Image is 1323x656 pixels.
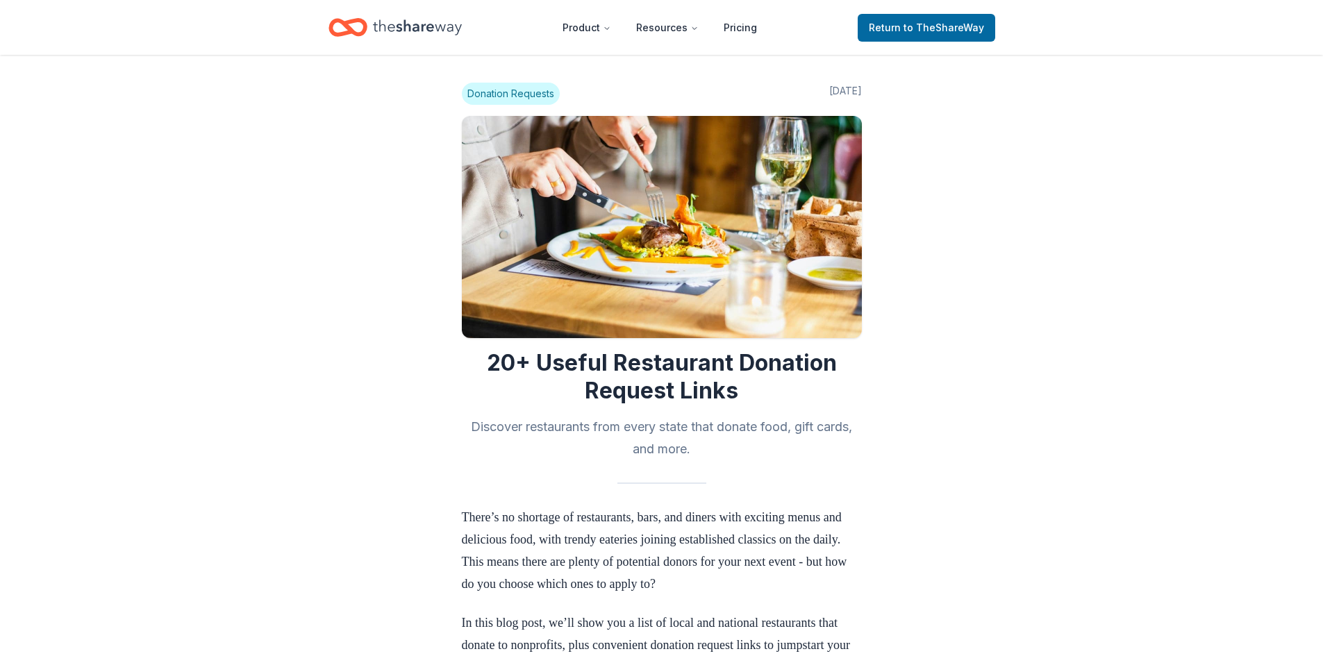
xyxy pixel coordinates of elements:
button: Product [551,14,622,42]
button: Resources [625,14,710,42]
span: Return [869,19,984,36]
h2: Discover restaurants from every state that donate food, gift cards, and more. [462,416,862,460]
span: Donation Requests [462,83,560,105]
nav: Main [551,11,768,44]
a: Pricing [713,14,768,42]
span: [DATE] [829,83,862,105]
span: to TheShareWay [904,22,984,33]
h1: 20+ Useful Restaurant Donation Request Links [462,349,862,405]
img: Image for 20+ Useful Restaurant Donation Request Links [462,116,862,338]
a: Returnto TheShareWay [858,14,995,42]
a: Home [328,11,462,44]
p: There’s no shortage of restaurants, bars, and diners with exciting menus and delicious food, with... [462,506,862,595]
